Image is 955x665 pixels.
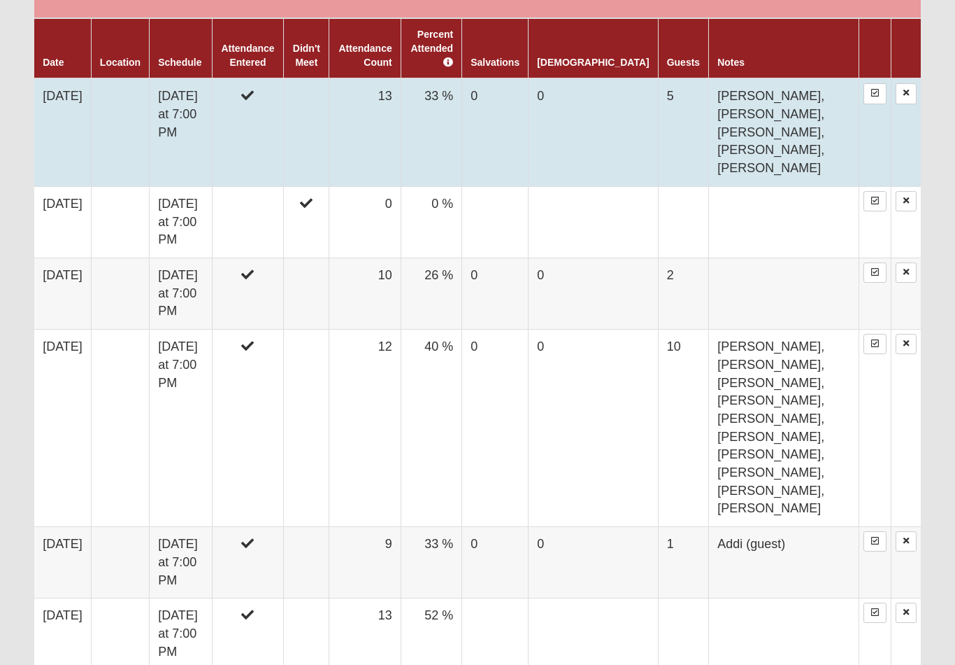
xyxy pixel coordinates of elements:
[658,78,708,186] td: 5
[896,191,917,211] a: Delete
[150,258,212,330] td: [DATE] at 7:00 PM
[658,18,708,78] th: Guests
[401,186,461,258] td: 0 %
[150,330,212,527] td: [DATE] at 7:00 PM
[158,57,201,68] a: Schedule
[896,83,917,104] a: Delete
[863,531,886,552] a: Enter Attendance
[863,603,886,623] a: Enter Attendance
[339,43,392,68] a: Attendance Count
[462,78,529,186] td: 0
[401,330,461,527] td: 40 %
[863,83,886,104] a: Enter Attendance
[150,527,212,598] td: [DATE] at 7:00 PM
[462,527,529,598] td: 0
[100,57,141,68] a: Location
[658,330,708,527] td: 10
[221,43,274,68] a: Attendance Entered
[529,330,658,527] td: 0
[709,330,859,527] td: [PERSON_NAME], [PERSON_NAME], [PERSON_NAME], [PERSON_NAME], [PERSON_NAME], [PERSON_NAME], [PERSON...
[401,258,461,330] td: 26 %
[658,258,708,330] td: 2
[150,78,212,186] td: [DATE] at 7:00 PM
[410,29,453,68] a: Percent Attended
[401,78,461,186] td: 33 %
[43,57,64,68] a: Date
[896,262,917,283] a: Delete
[329,78,401,186] td: 13
[709,78,859,186] td: [PERSON_NAME], [PERSON_NAME], [PERSON_NAME], [PERSON_NAME], [PERSON_NAME]
[150,186,212,258] td: [DATE] at 7:00 PM
[717,57,745,68] a: Notes
[896,531,917,552] a: Delete
[529,258,658,330] td: 0
[529,527,658,598] td: 0
[34,330,91,527] td: [DATE]
[293,43,320,68] a: Didn't Meet
[34,78,91,186] td: [DATE]
[462,330,529,527] td: 0
[896,334,917,354] a: Delete
[529,78,658,186] td: 0
[401,527,461,598] td: 33 %
[329,527,401,598] td: 9
[329,258,401,330] td: 10
[34,186,91,258] td: [DATE]
[709,527,859,598] td: Addi (guest)
[658,527,708,598] td: 1
[462,258,529,330] td: 0
[863,191,886,211] a: Enter Attendance
[34,527,91,598] td: [DATE]
[329,186,401,258] td: 0
[329,330,401,527] td: 12
[34,258,91,330] td: [DATE]
[896,603,917,623] a: Delete
[863,262,886,283] a: Enter Attendance
[529,18,658,78] th: [DEMOGRAPHIC_DATA]
[863,334,886,354] a: Enter Attendance
[462,18,529,78] th: Salvations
